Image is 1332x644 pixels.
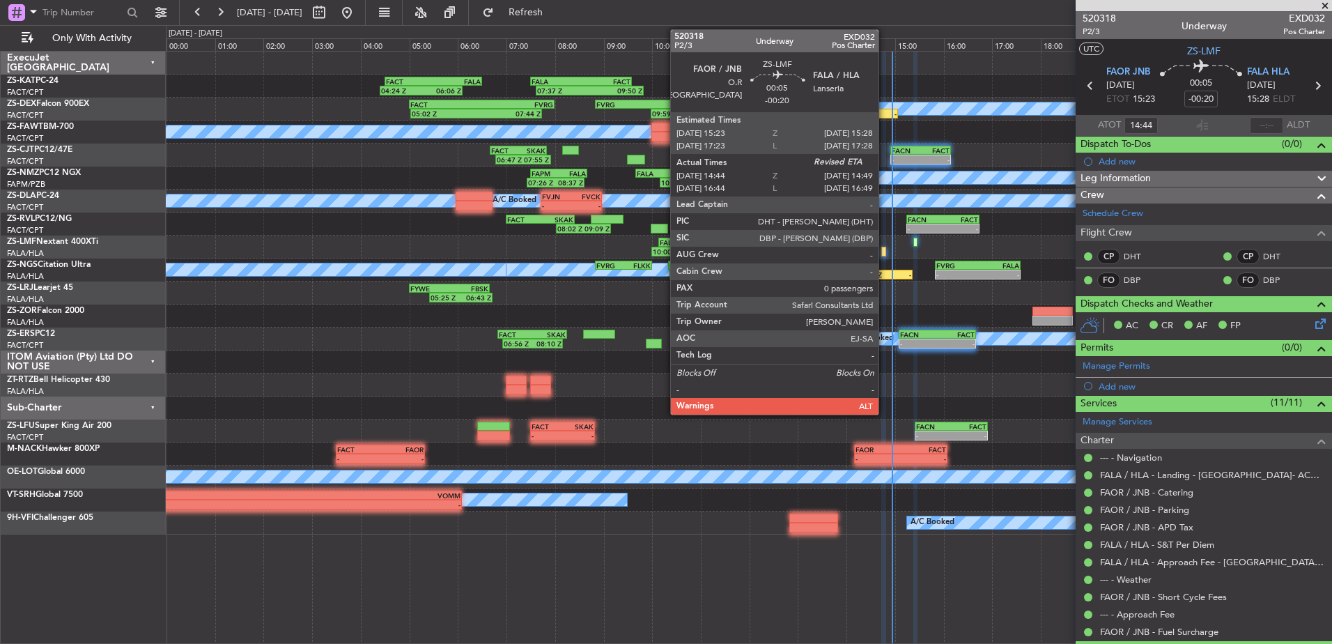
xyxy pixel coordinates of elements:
[7,169,39,177] span: ZS-NMZ
[449,284,488,293] div: FBSK
[7,179,45,190] a: FAPM/PZB
[7,192,59,200] a: ZS-DLAPC-24
[1106,66,1150,79] span: FAOR JNB
[1124,274,1155,286] a: DBP
[1097,273,1120,288] div: FO
[1100,521,1193,533] a: FAOR / JNB - APD Tax
[7,468,38,476] span: OE-LOT
[855,445,901,454] div: FAOR
[7,386,44,397] a: FALA/HLA
[1081,187,1104,204] span: Crew
[850,328,894,349] div: A/C Booked
[777,98,821,119] div: A/C Booked
[7,110,43,121] a: FACT/CPT
[7,491,83,499] a: VT-SRHGlobal 7500
[7,215,35,223] span: ZS-RVL
[1099,155,1325,167] div: Add new
[900,339,937,348] div: -
[169,28,222,40] div: [DATE] - [DATE]
[624,261,651,270] div: FLKK
[652,38,701,51] div: 10:00
[7,468,85,476] a: OE-LOTGlobal 6000
[697,270,722,279] div: 11:29 Z
[537,86,590,95] div: 07:37 Z
[1247,66,1290,79] span: FALA HLA
[7,317,44,328] a: FALA/HLA
[806,109,851,118] div: 13:09 Z
[571,192,601,201] div: FVCK
[541,215,574,224] div: SKAK
[1250,117,1283,134] input: --:--
[493,190,536,211] div: A/C Booked
[7,169,81,177] a: ZS-NMZPC12 NGX
[380,454,424,463] div: -
[846,38,895,51] div: 14:00
[1100,469,1325,481] a: FALA / HLA - Landing - [GEOGRAPHIC_DATA]- ACC # 1800
[943,224,979,233] div: -
[952,431,987,440] div: -
[7,156,43,167] a: FACT/CPT
[556,178,584,187] div: 08:37 Z
[1106,93,1129,107] span: ETOT
[7,330,55,338] a: ZS-ERSPC12
[253,500,460,509] div: -
[977,261,1019,270] div: FALA
[908,224,943,233] div: -
[532,169,559,178] div: FAPM
[900,330,937,339] div: FACN
[237,6,302,19] span: [DATE] - [DATE]
[911,512,954,533] div: A/C Booked
[7,225,43,236] a: FACT/CPT
[7,271,44,282] a: FALA/HLA
[1079,43,1103,55] button: UTC
[1041,38,1090,51] div: 18:00
[7,123,38,131] span: ZS-FAW
[410,284,449,293] div: FYWE
[504,339,532,348] div: 06:56 Z
[555,38,604,51] div: 08:00
[653,247,693,256] div: 10:00 Z
[596,261,624,270] div: FVRG
[851,109,897,118] div: -
[421,86,461,95] div: 06:06 Z
[7,376,110,384] a: ZT-RTZBell Helicopter 430
[661,178,765,187] div: 10:10 Z
[458,38,506,51] div: 06:00
[1282,340,1302,355] span: (0/0)
[895,38,944,51] div: 15:00
[559,169,586,178] div: FALA
[901,445,946,454] div: FACT
[1263,250,1294,263] a: DHT
[787,100,832,109] div: FACT
[916,431,952,440] div: -
[337,454,380,463] div: -
[532,77,581,86] div: FALA
[481,100,553,109] div: FVRG
[491,146,518,155] div: FACT
[701,38,750,51] div: 11:00
[7,514,93,522] a: 9H-VFIChallenger 605
[828,238,865,247] div: FAOR
[702,109,752,118] div: 12:06 Z
[410,38,458,51] div: 05:00
[337,445,380,454] div: FACT
[7,123,74,131] a: ZS-FAWTBM-700
[1083,360,1150,374] a: Manage Permits
[476,1,559,24] button: Refresh
[523,155,550,164] div: 07:55 Z
[1100,504,1189,516] a: FAOR / JNB - Parking
[528,178,556,187] div: 07:26 Z
[497,155,523,164] div: 06:47 Z
[1196,319,1207,333] span: AF
[855,454,901,463] div: -
[1100,539,1214,551] a: FALA / HLA - S&T Per Diem
[542,201,571,210] div: -
[1081,296,1213,312] span: Dispatch Checks and Weather
[42,2,123,23] input: Trip Number
[7,192,36,200] span: ZS-DLA
[1190,77,1212,91] span: 00:05
[583,224,609,233] div: 09:09 Z
[557,224,583,233] div: 08:02 Z
[1081,433,1114,449] span: Charter
[992,38,1041,51] div: 17:00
